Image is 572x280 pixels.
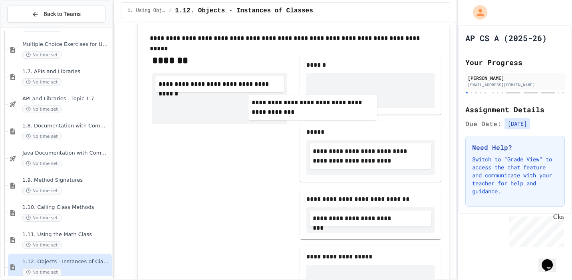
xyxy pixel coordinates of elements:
span: Java Documentation with Comments - Topic 1.8 [22,150,110,157]
h2: Your Progress [465,57,565,68]
span: 1.11. Using the Math Class [22,231,110,238]
span: Multiple Choice Exercises for Unit 1a (1.1-1.6) [22,41,110,48]
span: No time set [22,268,62,276]
h2: Assignment Details [465,104,565,115]
span: 1.9. Method Signatures [22,177,110,184]
div: [EMAIL_ADDRESS][DOMAIN_NAME] [468,82,562,88]
button: Back to Teams [7,6,105,23]
span: No time set [22,133,62,140]
span: 1.8. Documentation with Comments and Preconditions [22,123,110,129]
span: No time set [22,241,62,249]
span: No time set [22,51,62,59]
span: Due Date: [465,119,501,129]
span: No time set [22,160,62,167]
div: My Account [465,3,489,22]
div: Chat with us now!Close [3,3,55,51]
span: No time set [22,187,62,195]
div: [PERSON_NAME] [468,74,562,81]
span: 1.10. Calling Class Methods [22,204,110,211]
p: Switch to "Grade View" to access the chat feature and communicate with your teacher for help and ... [472,155,558,195]
h3: Need Help? [472,143,558,152]
h1: AP CS A (2025-26) [465,32,547,44]
iframe: chat widget [506,213,564,247]
span: No time set [22,105,62,113]
span: API and Libraries - Topic 1.7 [22,95,110,102]
span: 1.7. APIs and Libraries [22,68,110,75]
span: 1.12. Objects - Instances of Classes [175,6,313,16]
span: No time set [22,78,62,86]
span: [DATE] [504,118,530,129]
span: Back to Teams [44,10,81,18]
span: / [169,8,172,14]
span: 1.12. Objects - Instances of Classes [22,258,110,265]
iframe: chat widget [538,248,564,272]
span: No time set [22,214,62,222]
span: 1. Using Objects and Methods [127,8,166,14]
